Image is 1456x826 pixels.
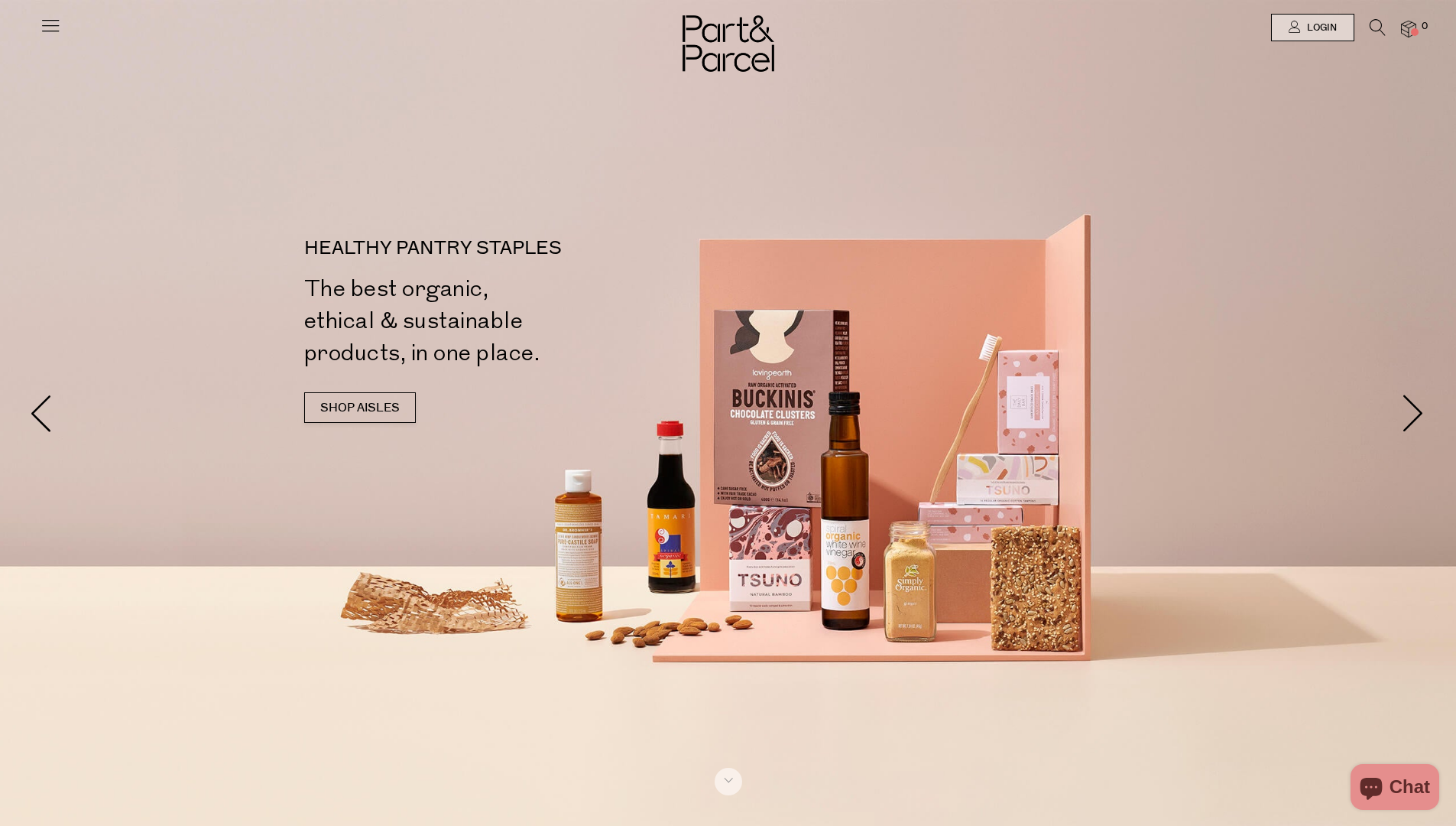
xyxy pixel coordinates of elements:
[304,239,734,258] p: HEALTHY PANTRY STAPLES
[304,273,734,369] h2: The best organic, ethical & sustainable products, in one place.
[1401,21,1416,37] a: 0
[1346,764,1444,814] inbox-online-store-chat: Shopify online store chat
[1418,20,1432,34] span: 0
[683,15,774,72] img: Part&Parcel
[1271,14,1354,41] a: Login
[304,392,416,423] a: SHOP AISLES
[1303,21,1337,34] span: Login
